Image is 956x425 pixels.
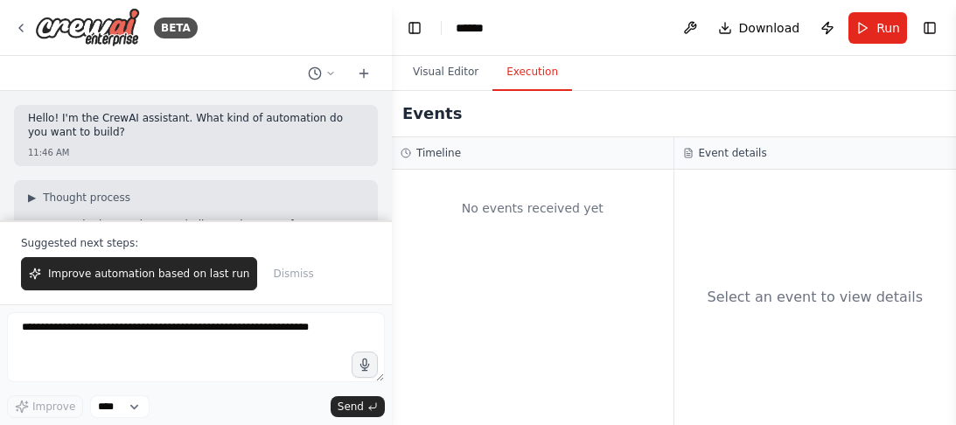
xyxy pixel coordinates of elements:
[699,146,767,160] h3: Event details
[331,396,385,417] button: Send
[399,54,492,91] button: Visual Editor
[21,257,257,290] button: Improve automation based on last run
[402,16,427,40] button: Hide left sidebar
[401,178,665,238] div: No events received yet
[35,8,140,47] img: Logo
[352,352,378,378] button: Click to speak your automation idea
[28,146,364,159] div: 11:46 AM
[21,236,371,250] p: Suggested next steps:
[28,112,364,139] p: Hello! I'm the CrewAI assistant. What kind of automation do you want to build?
[32,400,75,414] span: Improve
[739,19,800,37] span: Download
[338,400,364,414] span: Send
[301,63,343,84] button: Switch to previous chat
[350,63,378,84] button: Start a new chat
[416,146,461,160] h3: Timeline
[48,267,249,281] span: Improve automation based on last run
[273,267,313,281] span: Dismiss
[154,17,198,38] div: BETA
[918,16,942,40] button: Show right sidebar
[876,19,900,37] span: Run
[707,287,923,308] div: Select an event to view details
[28,191,36,205] span: ▶
[264,257,322,290] button: Dismiss
[7,395,83,418] button: Improve
[456,19,484,37] nav: breadcrumb
[848,12,907,44] button: Run
[711,12,807,44] button: Download
[492,54,572,91] button: Execution
[28,191,130,205] button: ▶Thought process
[28,219,364,274] p: I can see the issue! The error indicates that one of your agents is trying to load from the CrewA...
[402,101,462,126] h2: Events
[43,191,130,205] span: Thought process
